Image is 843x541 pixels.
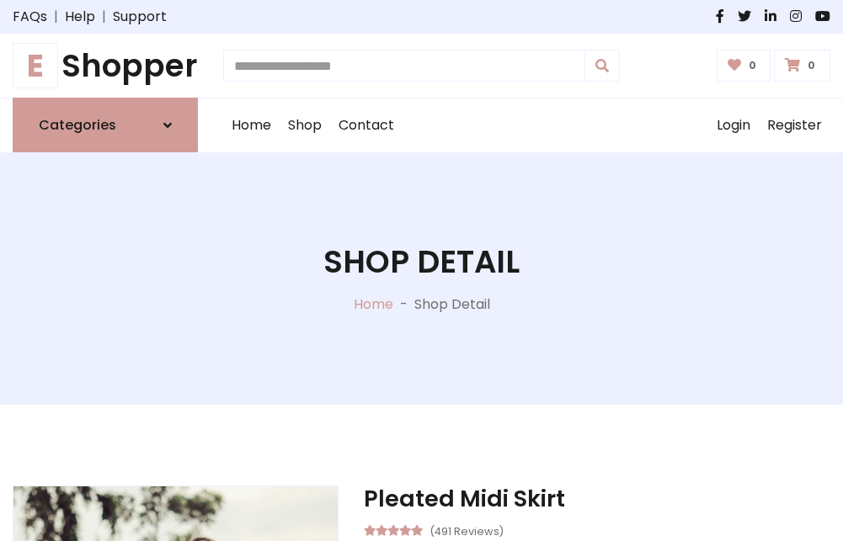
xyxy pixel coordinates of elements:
span: 0 [744,58,760,73]
a: FAQs [13,7,47,27]
a: 0 [717,50,771,82]
a: Help [65,7,95,27]
p: - [393,294,414,315]
a: Login [708,98,759,152]
span: 0 [803,58,819,73]
a: EShopper [13,47,198,84]
h1: Shop Detail [323,243,520,280]
a: Home [223,98,280,152]
a: Register [759,98,830,152]
p: Shop Detail [414,294,490,315]
span: | [47,7,65,27]
a: Contact [330,98,403,152]
h1: Shopper [13,47,198,84]
span: E [13,43,58,88]
a: Shop [280,98,330,152]
h6: Categories [39,117,116,133]
a: 0 [774,50,830,82]
span: | [95,7,113,27]
a: Categories [13,98,198,152]
a: Home [354,294,393,314]
h3: Pleated Midi Skirt [364,485,830,512]
small: (491 Reviews) [430,520,504,540]
a: Support [113,7,167,27]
